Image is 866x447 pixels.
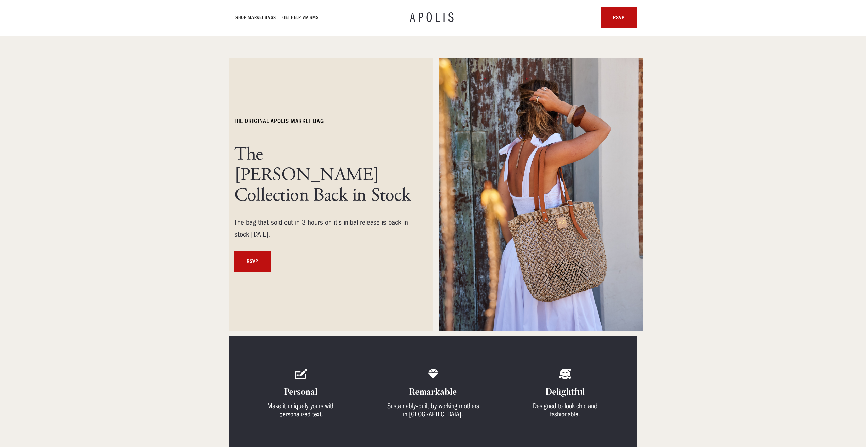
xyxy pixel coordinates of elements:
div: Make it uniquely yours with personalized text. [253,402,349,418]
h1: The [PERSON_NAME] Collection Back in Stock [234,144,411,206]
a: rsvp [601,7,637,28]
div: Sustainably-built by working mothers in [GEOGRAPHIC_DATA]. [385,402,481,418]
a: APOLIS [410,11,456,25]
div: Designed to look chic and fashionable. [517,402,613,418]
h4: Remarkable [409,387,457,398]
div: The bag that sold out in 3 hours on it's initial release is back in stock [DATE]. [234,217,411,240]
a: Shop Market bags [236,14,276,22]
a: RSVP [234,251,271,272]
h4: Personal [284,387,317,398]
h6: The ORIGINAL Apolis market bag [234,117,324,125]
a: GET HELP VIA SMS [283,14,319,22]
h4: Delightful [545,387,585,398]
